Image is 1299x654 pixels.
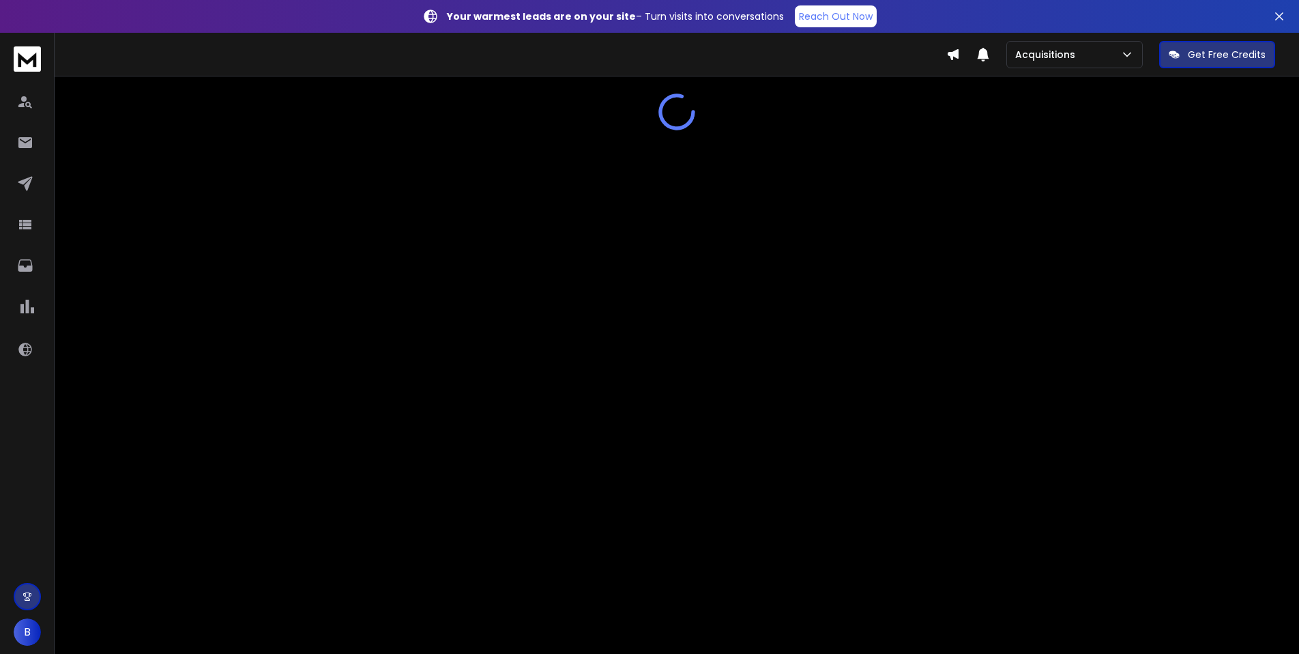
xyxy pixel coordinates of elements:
p: Get Free Credits [1188,48,1266,61]
img: logo [14,46,41,72]
p: Acquisitions [1015,48,1081,61]
button: B [14,619,41,646]
a: Reach Out Now [795,5,877,27]
p: Reach Out Now [799,10,873,23]
p: – Turn visits into conversations [447,10,784,23]
strong: Your warmest leads are on your site [447,10,636,23]
button: Get Free Credits [1159,41,1275,68]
